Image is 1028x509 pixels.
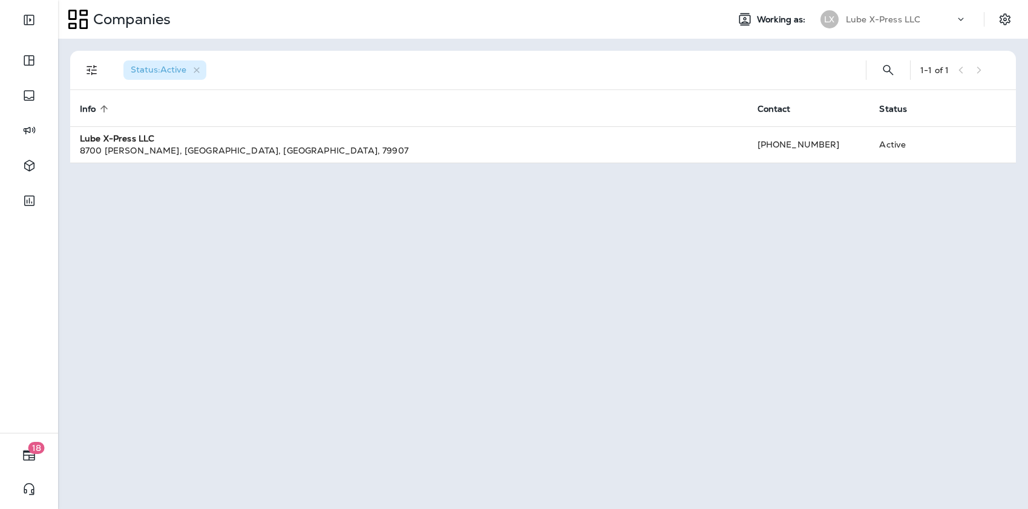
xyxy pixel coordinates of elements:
[876,58,900,82] button: Search Companies
[994,8,1016,30] button: Settings
[12,443,46,467] button: 18
[131,64,186,75] span: Status : Active
[123,60,206,80] div: Status:Active
[879,103,923,114] span: Status
[28,442,45,454] span: 18
[758,103,807,114] span: Contact
[757,15,808,25] span: Working as:
[88,10,171,28] p: Companies
[869,126,948,163] td: Active
[748,126,870,163] td: [PHONE_NUMBER]
[80,103,112,114] span: Info
[80,144,738,157] div: 8700 [PERSON_NAME] , [GEOGRAPHIC_DATA] , [GEOGRAPHIC_DATA] , 79907
[12,8,46,32] button: Expand Sidebar
[920,65,949,75] div: 1 - 1 of 1
[758,104,791,114] span: Contact
[80,104,96,114] span: Info
[80,133,154,144] strong: Lube X-Press LLC
[846,15,920,24] p: Lube X-Press LLC
[80,58,104,82] button: Filters
[879,104,907,114] span: Status
[820,10,839,28] div: LX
